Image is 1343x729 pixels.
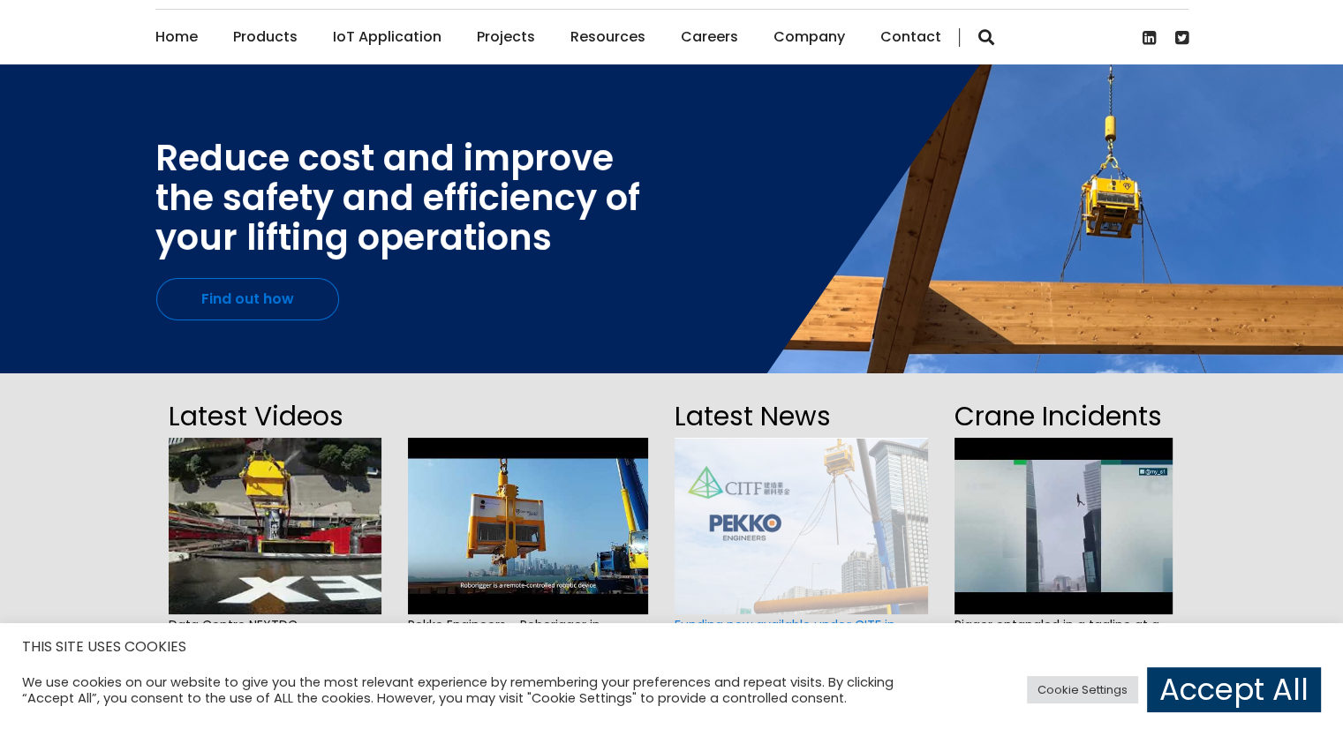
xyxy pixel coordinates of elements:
a: IoT Application [333,10,441,64]
img: hqdefault.jpg [954,438,1173,614]
span: Rigger entangled in a tagline at a [GEOGRAPHIC_DATA] construction site [954,614,1173,664]
h2: Latest News [675,395,927,438]
a: Accept All [1147,667,1321,712]
span: Data Centre NEXTDC [169,614,381,636]
div: We use cookies on our website to give you the most relevant experience by remembering your prefer... [22,674,932,706]
a: Cookie Settings [1027,676,1138,703]
div: Reduce cost and improve the safety and efficiency of your lifting operations [155,139,640,258]
img: hqdefault.jpg [169,438,381,614]
h5: THIS SITE USES COOKIES [22,635,1321,658]
a: Contact [880,10,941,64]
a: Funding now available under CITF in [GEOGRAPHIC_DATA] - Pekko Engineers [675,616,917,647]
a: Company [773,10,845,64]
a: Resources [570,10,645,64]
a: Products [233,10,298,64]
h2: Crane Incidents [954,395,1173,438]
h2: Latest Videos [169,395,381,438]
a: Home [155,10,198,64]
a: Find out how [156,278,339,320]
span: Pekko Engineers - Roborigger in [GEOGRAPHIC_DATA] [408,614,649,650]
a: Careers [681,10,738,64]
img: hqdefault.jpg [408,438,649,614]
a: Projects [477,10,535,64]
